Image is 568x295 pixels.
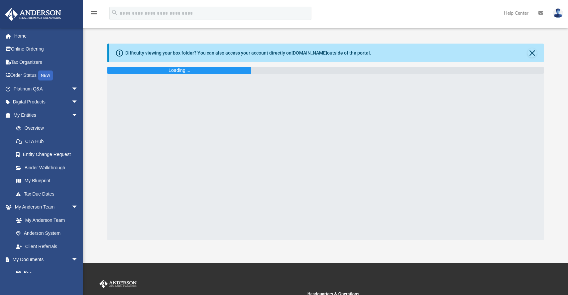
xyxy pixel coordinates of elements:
img: User Pic [553,8,563,18]
i: menu [90,9,98,17]
span: arrow_drop_down [71,253,85,267]
a: Digital Productsarrow_drop_down [5,95,88,109]
a: Client Referrals [9,240,85,253]
span: arrow_drop_down [71,108,85,122]
a: My Anderson Teamarrow_drop_down [5,201,85,214]
i: search [111,9,118,16]
a: [DOMAIN_NAME] [291,50,327,56]
a: My Entitiesarrow_drop_down [5,108,88,122]
a: Entity Change Request [9,148,88,161]
a: My Documentsarrow_drop_down [5,253,85,266]
span: arrow_drop_down [71,82,85,96]
a: Tax Due Dates [9,187,88,201]
span: arrow_drop_down [71,95,85,109]
a: Home [5,29,88,43]
a: CTA Hub [9,135,88,148]
a: My Blueprint [9,174,85,188]
a: Online Ordering [5,43,88,56]
a: Binder Walkthrough [9,161,88,174]
a: Platinum Q&Aarrow_drop_down [5,82,88,95]
a: Anderson System [9,227,85,240]
a: Order StatusNEW [5,69,88,82]
img: Anderson Advisors Platinum Portal [3,8,63,21]
a: My Anderson Team [9,214,81,227]
a: Tax Organizers [5,56,88,69]
div: Loading ... [169,67,190,74]
a: Box [9,266,81,279]
span: arrow_drop_down [71,201,85,214]
div: Difficulty viewing your box folder? You can also access your account directly on outside of the p... [125,50,371,57]
img: Anderson Advisors Platinum Portal [98,280,138,288]
a: Overview [9,122,88,135]
div: NEW [38,71,53,80]
a: menu [90,13,98,17]
button: Close [527,48,537,58]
